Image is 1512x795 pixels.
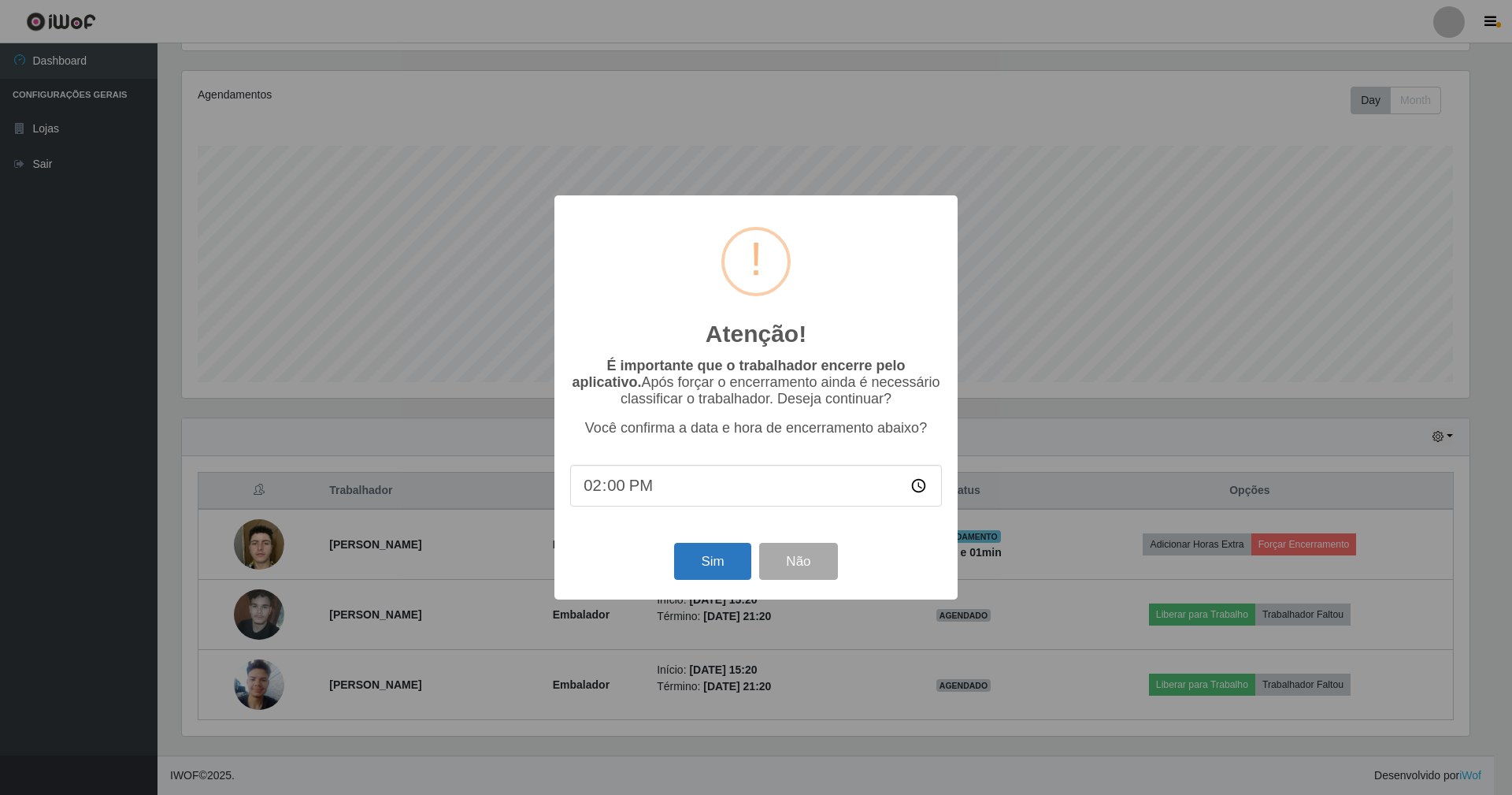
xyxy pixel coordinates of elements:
h2: Atenção! [706,320,806,348]
p: Após forçar o encerramento ainda é necessário classificar o trabalhador. Deseja continuar? [570,358,942,407]
p: Você confirma a data e hora de encerramento abaixo? [570,420,942,437]
b: É importante que o trabalhador encerre pelo aplicativo. [572,358,905,390]
button: Não [759,543,837,580]
button: Sim [674,543,750,580]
